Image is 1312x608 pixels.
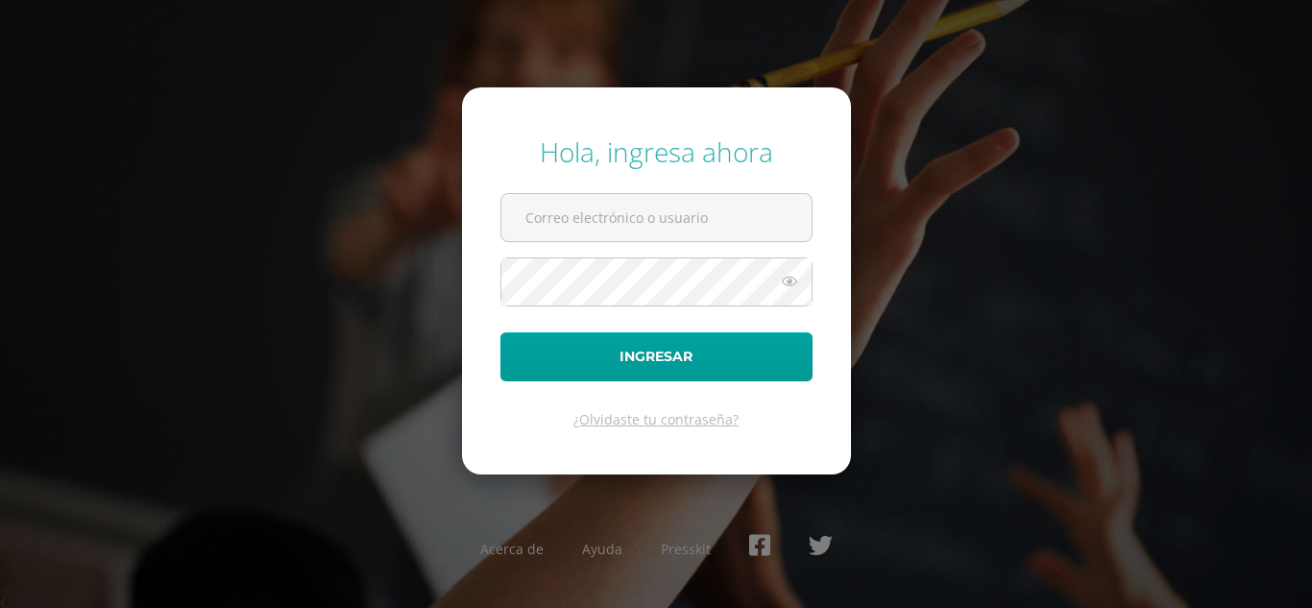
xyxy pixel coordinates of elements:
[573,410,739,428] a: ¿Olvidaste tu contraseña?
[582,540,622,558] a: Ayuda
[500,332,813,381] button: Ingresar
[500,134,813,170] div: Hola, ingresa ahora
[480,540,544,558] a: Acerca de
[661,540,711,558] a: Presskit
[501,194,812,241] input: Correo electrónico o usuario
